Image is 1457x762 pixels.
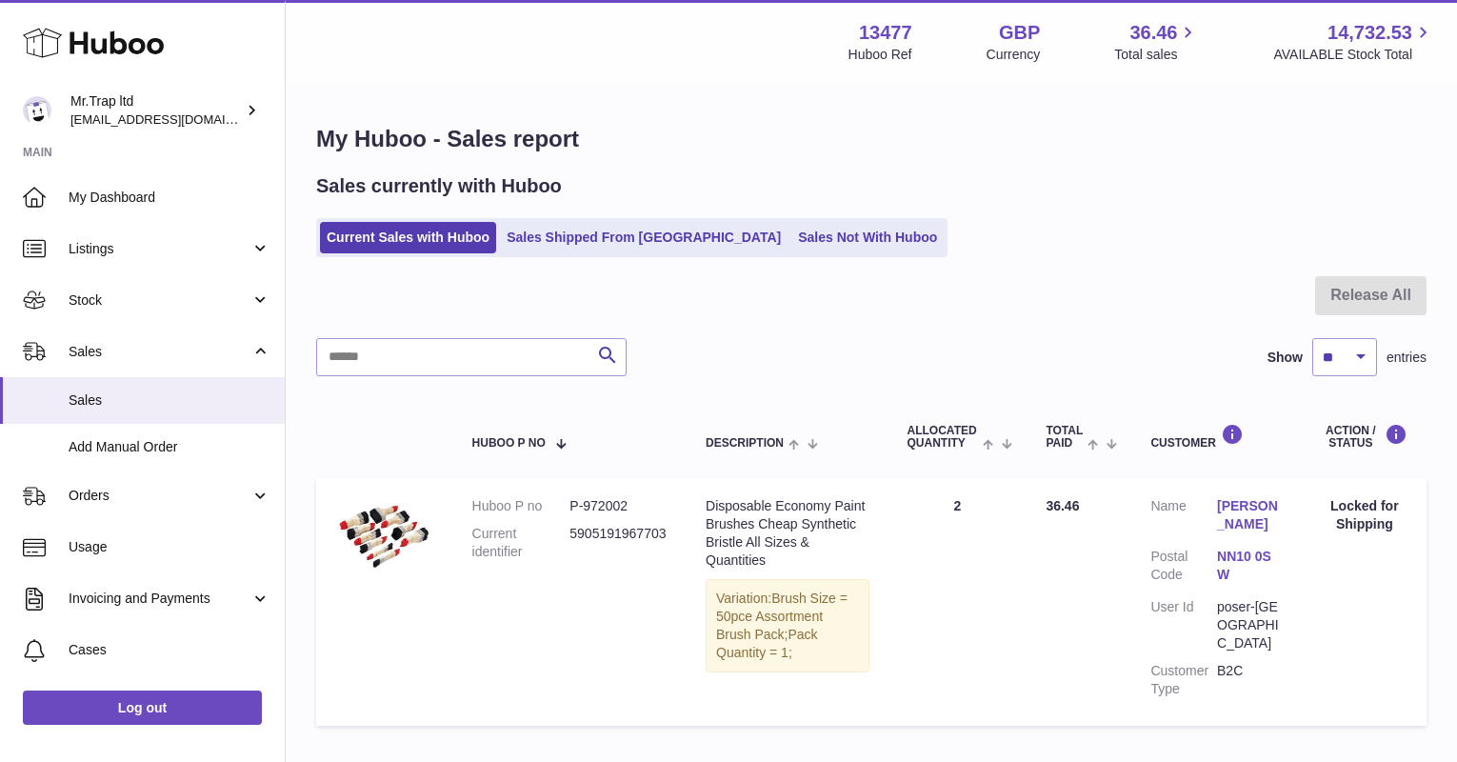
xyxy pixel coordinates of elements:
[1114,20,1199,64] a: 36.46 Total sales
[335,497,430,574] img: $_57.JPG
[1129,20,1177,46] span: 36.46
[987,46,1041,64] div: Currency
[69,590,250,608] span: Invoicing and Payments
[69,487,250,505] span: Orders
[1150,497,1217,538] dt: Name
[1273,46,1434,64] span: AVAILABLE Stock Total
[69,291,250,310] span: Stock
[1322,424,1407,450] div: Action / Status
[716,591,848,642] span: Brush Size = 50pce Assortment Brush Pack;
[1046,498,1079,513] span: 36.46
[500,222,788,253] a: Sales Shipped From [GEOGRAPHIC_DATA]
[320,222,496,253] a: Current Sales with Huboo
[999,20,1040,46] strong: GBP
[23,96,51,125] img: office@grabacz.eu
[316,124,1427,154] h1: My Huboo - Sales report
[706,437,784,450] span: Description
[69,240,250,258] span: Listings
[1150,424,1283,450] div: Customer
[472,525,570,561] dt: Current identifier
[23,691,262,725] a: Log out
[70,111,280,127] span: [EMAIL_ADDRESS][DOMAIN_NAME]
[791,222,944,253] a: Sales Not With Huboo
[69,189,270,207] span: My Dashboard
[316,173,562,199] h2: Sales currently with Huboo
[1217,548,1284,584] a: NN10 0SW
[716,627,818,660] span: Pack Quantity = 1;
[848,46,912,64] div: Huboo Ref
[1150,598,1217,652] dt: User Id
[706,497,869,570] div: Disposable Economy Paint Brushes Cheap Synthetic Bristle All Sizes & Quantities
[70,92,242,129] div: Mr.Trap ltd
[1273,20,1434,64] a: 14,732.53 AVAILABLE Stock Total
[888,478,1028,726] td: 2
[1217,662,1284,698] dd: B2C
[1046,425,1083,450] span: Total paid
[1150,548,1217,589] dt: Postal Code
[69,438,270,456] span: Add Manual Order
[472,497,570,515] dt: Huboo P no
[908,425,979,450] span: ALLOCATED Quantity
[472,437,546,450] span: Huboo P no
[1327,20,1412,46] span: 14,732.53
[1217,598,1284,652] dd: poser-[GEOGRAPHIC_DATA]
[1322,497,1407,533] div: Locked for Shipping
[569,497,668,515] dd: P-972002
[69,641,270,659] span: Cases
[1267,349,1303,367] label: Show
[69,538,270,556] span: Usage
[706,579,869,672] div: Variation:
[1150,662,1217,698] dt: Customer Type
[1387,349,1427,367] span: entries
[859,20,912,46] strong: 13477
[69,343,250,361] span: Sales
[569,525,668,561] dd: 5905191967703
[1217,497,1284,533] a: [PERSON_NAME]
[69,391,270,410] span: Sales
[1114,46,1199,64] span: Total sales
